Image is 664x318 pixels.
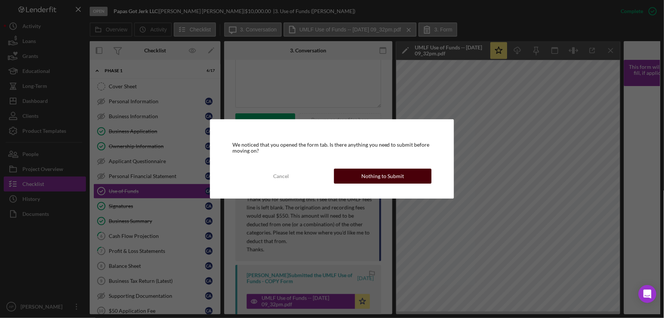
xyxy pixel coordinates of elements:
div: We noticed that you opened the form tab. Is there anything you need to submit before moving on? [232,142,432,154]
button: Nothing to Submit [334,169,432,184]
button: Cancel [232,169,330,184]
div: Open Intercom Messenger [639,285,657,303]
div: Nothing to Submit [361,169,404,184]
div: Cancel [274,169,289,184]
